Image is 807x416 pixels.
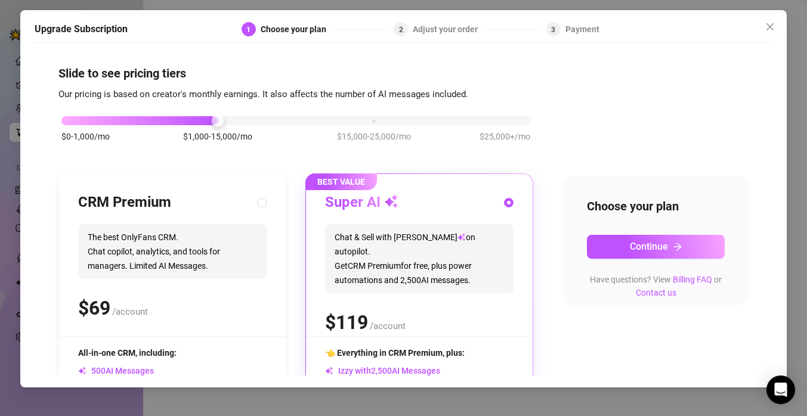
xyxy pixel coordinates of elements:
[58,65,749,82] h4: Slide to see pricing tiers
[112,307,148,318] span: /account
[78,297,110,320] span: $
[261,22,333,36] div: Choose your plan
[78,225,267,280] span: The best OnlyFans CRM. Chat copilot, analytics, and tools for managers. Limited AI Messages.
[673,275,712,284] a: Billing FAQ
[587,235,725,259] button: Continuearrow-right
[246,26,251,34] span: 1
[590,275,722,297] span: Have questions? View or
[765,22,775,32] span: close
[636,288,676,297] a: Contact us
[78,349,177,358] span: All-in-one CRM, including:
[58,89,468,100] span: Our pricing is based on creator's monthly earnings. It also affects the number of AI messages inc...
[78,194,171,213] h3: CRM Premium
[61,131,110,144] span: $0-1,000/mo
[630,241,668,253] span: Continue
[413,22,485,36] div: Adjust your order
[325,312,368,334] span: $
[587,198,725,215] h4: Choose your plan
[399,26,403,34] span: 2
[760,17,780,36] button: Close
[183,131,252,144] span: $1,000-15,000/mo
[35,22,128,36] h5: Upgrade Subscription
[766,375,795,404] div: Open Intercom Messenger
[673,242,682,252] span: arrow-right
[565,22,599,36] div: Payment
[337,131,411,144] span: $15,000-25,000/mo
[325,225,514,294] span: Chat & Sell with [PERSON_NAME] on autopilot. Get CRM Premium for free, plus power automations and...
[325,349,465,358] span: 👈 Everything in CRM Premium, plus:
[305,174,377,191] span: BEST VALUE
[760,22,780,32] span: Close
[325,194,398,213] h3: Super AI
[480,131,530,144] span: $25,000+/mo
[78,367,154,376] span: AI Messages
[325,367,440,376] span: Izzy with AI Messages
[551,26,555,34] span: 3
[370,321,406,332] span: /account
